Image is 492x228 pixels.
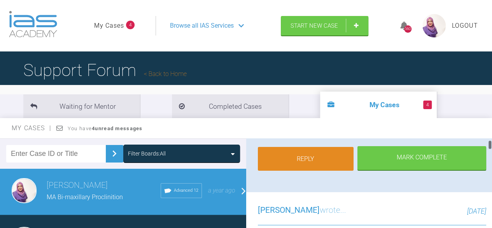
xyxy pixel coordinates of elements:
[281,16,368,35] a: Start New Case
[23,57,187,84] h1: Support Forum
[128,149,166,158] div: Filter Boards: All
[291,22,338,29] span: Start New Case
[9,11,57,37] img: logo-light.3e3ef733.png
[258,204,346,217] h3: wrote...
[47,193,123,201] span: MA Bi-maxillary Proclinition
[92,125,142,131] strong: 4 unread messages
[258,205,320,215] span: [PERSON_NAME]
[258,147,354,171] a: Reply
[172,94,289,118] li: Completed Cases
[467,207,486,215] span: [DATE]
[12,178,37,203] img: Sadia Bokhari
[108,147,121,160] img: chevronRight.28bd32b0.svg
[423,101,432,109] span: 4
[422,14,446,37] img: profile.png
[174,187,198,194] span: Advanced 12
[94,21,124,31] a: My Cases
[126,21,135,29] span: 4
[320,92,437,118] li: My Cases
[208,187,235,194] span: a year ago
[357,146,486,170] div: Mark Complete
[47,179,161,192] h3: [PERSON_NAME]
[12,124,52,132] span: My Cases
[68,125,143,131] span: You have
[6,145,106,163] input: Enter Case ID or Title
[452,21,478,31] a: Logout
[404,25,411,33] div: 560
[23,94,140,118] li: Waiting for Mentor
[170,21,234,31] span: Browse all IAS Services
[144,70,187,78] a: Back to Home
